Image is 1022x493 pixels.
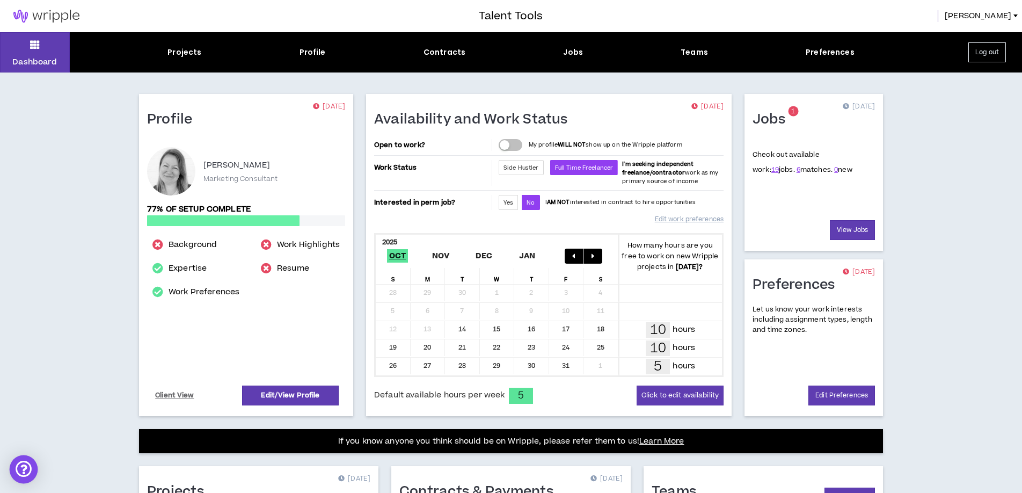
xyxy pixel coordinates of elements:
div: S [583,268,618,284]
a: Work Highlights [277,238,340,251]
span: Default available hours per week [374,389,505,401]
p: hours [673,342,695,354]
div: Open Intercom Messenger [10,455,38,484]
a: Learn More [639,436,684,447]
div: Teams [681,47,708,58]
div: T [445,268,480,284]
a: Expertise [169,262,207,275]
span: Nov [430,249,452,263]
p: If you know anyone you think should be on Wripple, please refer them to us! [338,435,684,448]
span: matches. [797,165,833,175]
a: 0 [834,165,838,175]
a: View Jobs [830,220,875,240]
strong: AM NOT [547,198,570,206]
h1: Availability and Work Status [374,111,576,128]
h1: Preferences [753,277,843,294]
b: [DATE] ? [676,262,703,272]
span: Jan [517,249,538,263]
b: 2025 [382,237,398,247]
p: Check out available work: [753,150,852,175]
div: Jobs [563,47,583,58]
a: Client View [154,386,196,405]
p: hours [673,360,695,372]
p: [DATE] [843,102,875,112]
div: F [549,268,584,284]
sup: 1 [788,106,798,117]
p: Marketing Consultant [203,174,278,184]
h1: Profile [147,111,201,128]
div: Angie V. [147,147,195,195]
p: My profile show up on the Wripple platform [529,141,682,149]
a: Edit work preferences [655,210,724,229]
span: work as my primary source of income [622,160,718,185]
a: Edit/View Profile [242,386,339,405]
button: Log out [968,42,1006,62]
span: Oct [387,249,408,263]
a: 19 [771,165,779,175]
a: Background [169,238,217,251]
p: I interested in contract to hire opportunities [545,198,696,207]
p: Work Status [374,160,490,175]
p: Let us know your work interests including assignment types, length and time zones. [753,305,875,336]
p: Dashboard [12,56,57,68]
div: W [480,268,515,284]
span: [PERSON_NAME] [945,10,1011,22]
a: Work Preferences [169,286,239,299]
p: [DATE] [338,474,370,484]
a: Resume [277,262,309,275]
div: Profile [300,47,326,58]
a: 6 [797,165,800,175]
p: [DATE] [590,474,623,484]
div: Projects [167,47,201,58]
span: Side Hustler [503,164,539,172]
p: [DATE] [691,102,724,112]
div: S [376,268,411,284]
p: [DATE] [313,102,345,112]
p: hours [673,324,695,336]
p: Interested in perm job? [374,195,490,210]
span: Yes [503,199,513,207]
div: Preferences [806,47,855,58]
span: No [527,199,535,207]
a: Edit Preferences [808,386,875,405]
span: jobs. [771,165,795,175]
strong: WILL NOT [558,141,586,149]
span: 1 [791,107,795,116]
span: new [834,165,852,175]
h3: Talent Tools [479,8,543,24]
p: [PERSON_NAME] [203,159,270,172]
b: I'm seeking independent freelance/contractor [622,160,693,177]
p: 77% of setup complete [147,204,345,215]
p: [DATE] [843,267,875,278]
div: T [514,268,549,284]
div: M [411,268,446,284]
span: Dec [473,249,495,263]
p: Open to work? [374,141,490,149]
button: Click to edit availability [637,386,724,405]
p: How many hours are you free to work on new Wripple projects in [618,240,722,272]
h1: Jobs [753,111,793,128]
div: Contracts [424,47,465,58]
